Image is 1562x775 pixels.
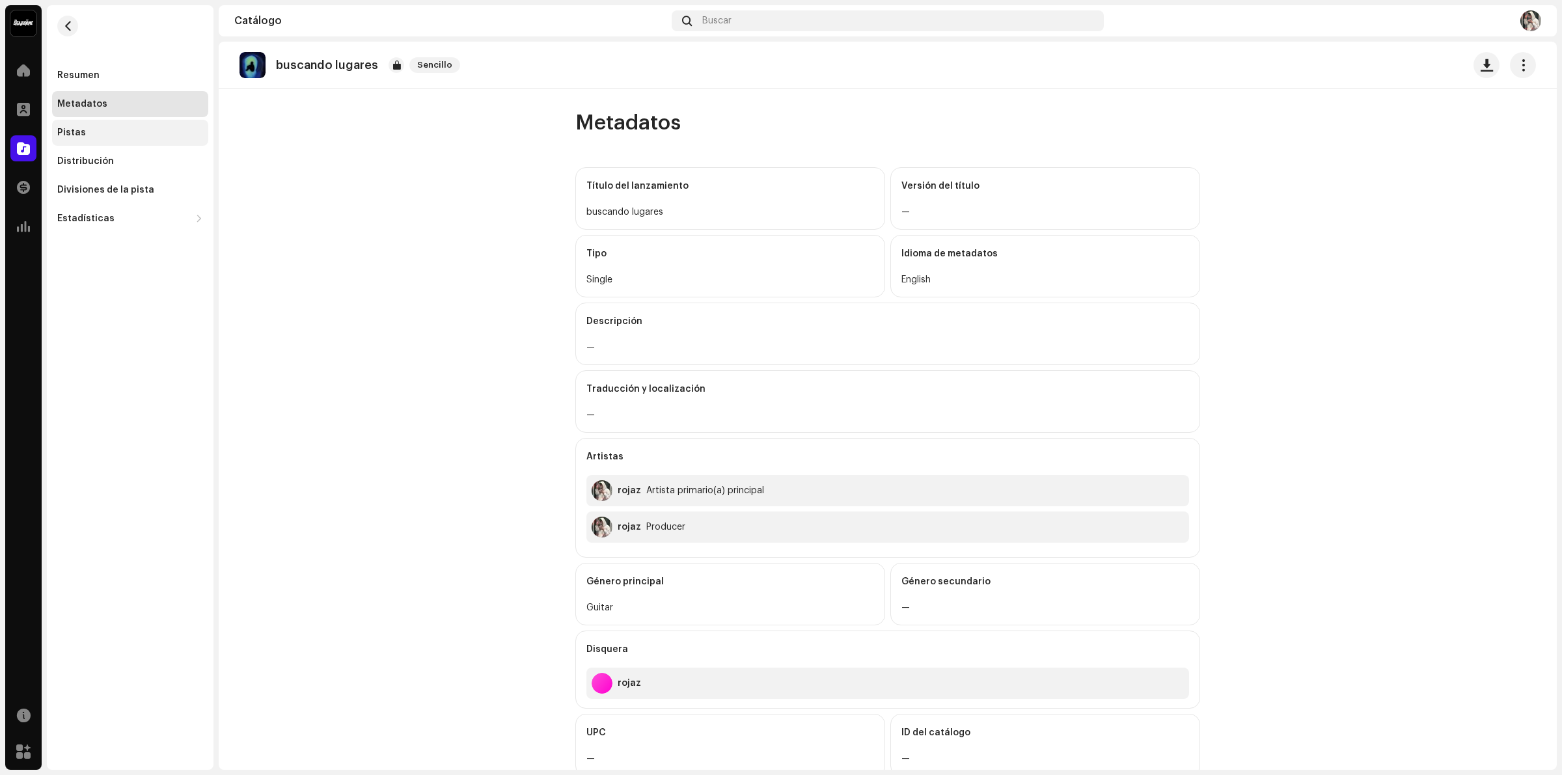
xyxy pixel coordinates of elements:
div: Divisiones de la pista [57,185,154,195]
div: Producer [646,522,685,532]
re-m-nav-item: Metadatos [52,91,208,117]
div: Título del lanzamiento [586,168,874,204]
div: Metadatos [57,99,107,109]
div: UPC [586,714,874,751]
re-m-nav-dropdown: Estadísticas [52,206,208,232]
div: Traducción y localización [586,371,1189,407]
re-m-nav-item: Resumen [52,62,208,88]
img: c2844811-e501-4036-b345-56be650a495d [592,480,612,501]
div: Género principal [586,564,874,600]
div: Descripción [586,303,1189,340]
re-m-nav-item: Divisiones de la pista [52,177,208,203]
div: Distribución [57,156,114,167]
span: Sencillo [409,57,460,73]
img: 10370c6a-d0e2-4592-b8a2-38f444b0ca44 [10,10,36,36]
p: buscando lugares [276,59,378,72]
div: Género secundario [901,564,1189,600]
div: ID del catálogo [901,714,1189,751]
div: buscando lugares [586,204,874,220]
div: Resumen [57,70,100,81]
div: Guitar [586,600,874,616]
span: Metadatos [575,110,681,136]
div: — [586,407,1189,423]
div: rojaz [618,522,641,532]
div: rojaz [618,485,641,496]
re-m-nav-item: Distribución [52,148,208,174]
div: English [901,272,1189,288]
span: Buscar [702,16,732,26]
img: c2844811-e501-4036-b345-56be650a495d [592,517,612,537]
div: Disquera [586,631,1189,668]
div: rojaz [618,678,641,688]
div: Artistas [586,439,1189,475]
div: Tipo [586,236,874,272]
div: Artista primario(a) principal [646,485,764,496]
div: Idioma de metadatos [901,236,1189,272]
div: Versión del título [901,168,1189,204]
div: Estadísticas [57,213,115,224]
div: — [586,340,1189,355]
div: — [901,600,1189,616]
div: Catálogo [234,16,666,26]
img: 6d691742-94c2-418a-a6e6-df06c212a6d5 [1520,10,1541,31]
div: Single [586,272,874,288]
div: — [586,751,874,767]
div: — [901,751,1189,767]
img: 3ba253c3-a28a-4c5c-aa2a-9bf360cae94b [240,52,266,78]
div: — [901,204,1189,220]
div: Pistas [57,128,86,138]
re-m-nav-item: Pistas [52,120,208,146]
